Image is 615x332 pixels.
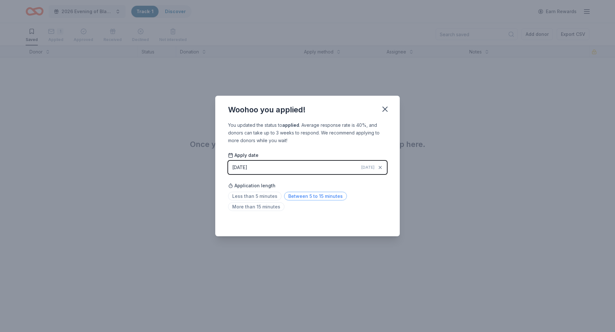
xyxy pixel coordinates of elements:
span: Application length [228,182,275,190]
b: applied [282,122,299,128]
div: You updated the status to . Average response rate is 40%, and donors can take up to 3 weeks to re... [228,121,387,144]
span: Less than 5 minutes [228,192,282,200]
span: Apply date [228,152,258,158]
span: More than 15 minutes [228,202,284,211]
button: [DATE][DATE] [228,161,387,174]
div: Woohoo you applied! [228,105,306,115]
span: Between 5 to 15 minutes [284,192,347,200]
span: [DATE] [361,165,374,170]
div: [DATE] [232,164,247,171]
